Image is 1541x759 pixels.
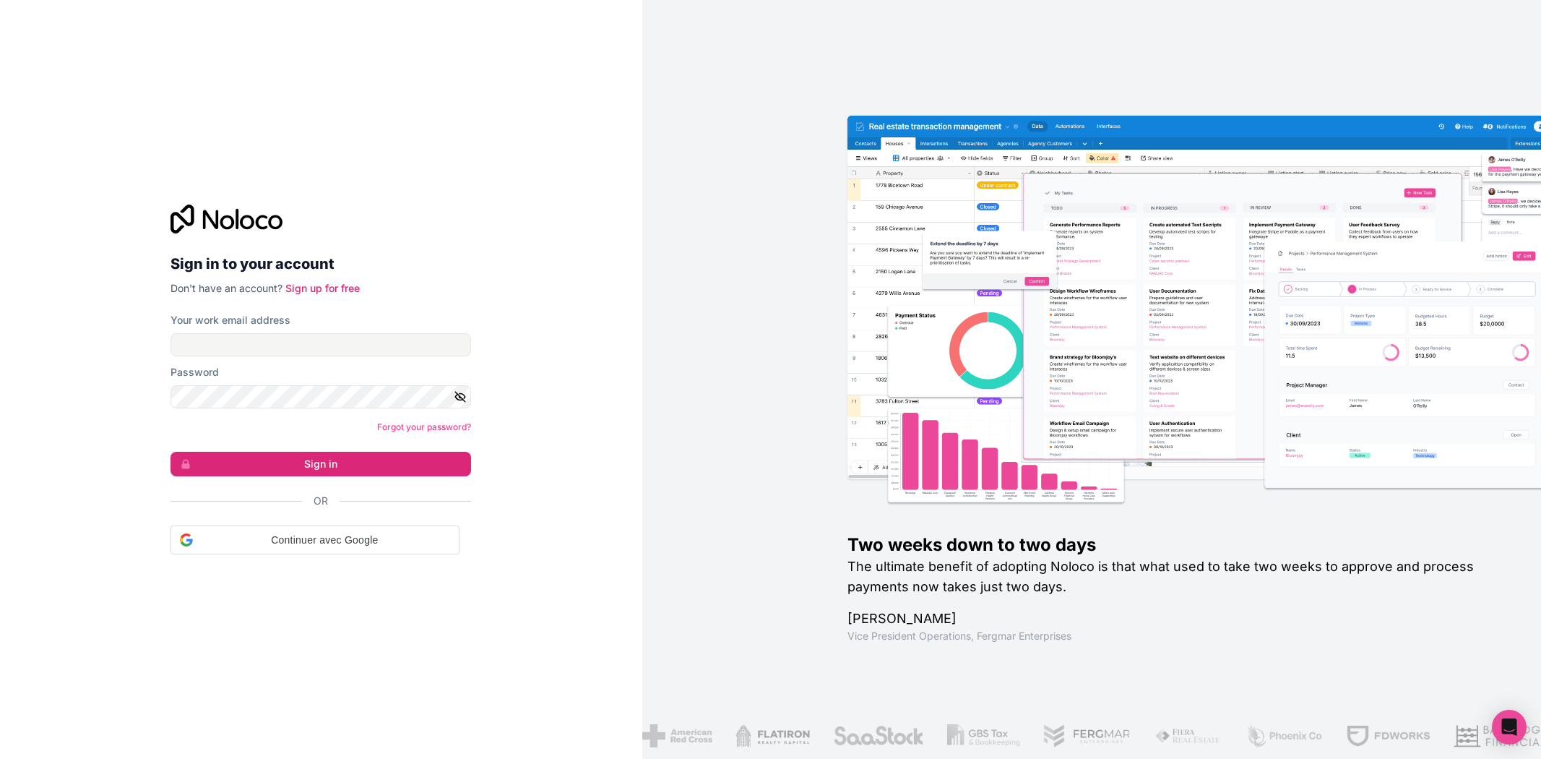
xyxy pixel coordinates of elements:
[1043,724,1131,747] img: /assets/fergmar-CudnrXN5.png
[847,557,1495,597] h2: The ultimate benefit of adopting Noloco is that what used to take two weeks to approve and proces...
[735,724,810,747] img: /assets/flatiron-C8eUkumj.png
[314,494,328,508] span: Or
[170,313,290,327] label: Your work email address
[170,333,471,356] input: Email address
[847,533,1495,557] h1: Two weeks down to two days
[285,282,360,294] a: Sign up for free
[170,526,459,554] div: Continuer avec Google
[847,609,1495,629] h1: [PERSON_NAME]
[642,724,712,747] img: /assets/american-red-cross-BAupjrZR.png
[170,452,471,476] button: Sign in
[1492,710,1527,745] div: Open Intercom Messenger
[1245,724,1323,747] img: /assets/phoenix-BREaitsQ.png
[170,282,282,294] span: Don't have an account?
[946,724,1020,747] img: /assets/gbstax-C-GtDUiK.png
[199,533,450,548] span: Continuer avec Google
[1346,724,1430,747] img: /assets/fdworks-Bi04fVtw.png
[847,629,1495,643] h1: Vice President Operations , Fergmar Enterprises
[170,365,219,379] label: Password
[170,251,471,277] h2: Sign in to your account
[377,421,471,432] a: Forgot your password?
[833,724,924,747] img: /assets/saastock-C6Zbiodz.png
[170,385,471,408] input: Password
[1154,724,1222,747] img: /assets/fiera-fwj2N5v4.png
